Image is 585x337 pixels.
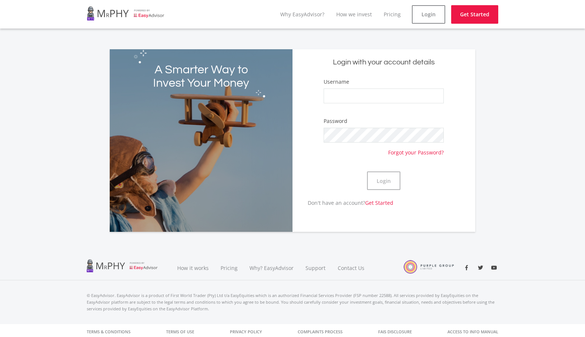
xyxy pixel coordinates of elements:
a: Get Started [365,199,393,206]
a: Get Started [451,5,498,24]
a: Contact Us [332,256,371,280]
a: Pricing [384,11,401,18]
a: Why? EasyAdvisor [244,256,300,280]
h2: A Smarter Way to Invest Your Money [146,63,256,90]
p: Don't have an account? [292,199,393,207]
a: Support [300,256,332,280]
p: © EasyAdvisor. EasyAdvisor is a product of First World Trader (Pty) Ltd t/a EasyEquities which is... [87,292,498,312]
a: Why EasyAdvisor? [280,11,324,18]
a: Forgot your Password? [388,143,444,156]
button: Login [367,171,400,190]
a: Login [412,5,445,24]
a: Pricing [215,256,244,280]
label: Password [324,117,347,125]
label: Username [324,78,349,86]
a: How it works [171,256,215,280]
a: How we invest [336,11,372,18]
h5: Login with your account details [298,57,470,67]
